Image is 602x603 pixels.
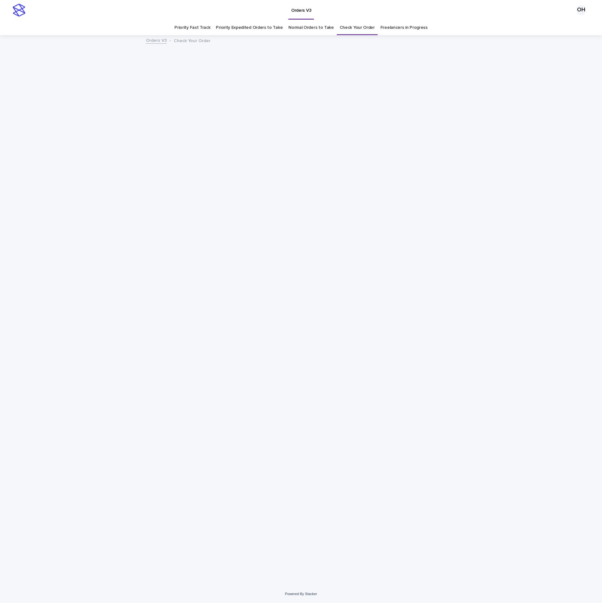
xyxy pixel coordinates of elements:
a: Priority Fast Track [174,20,210,35]
a: Powered By Stacker [285,592,317,596]
a: Priority Expedited Orders to Take [216,20,283,35]
img: stacker-logo-s-only.png [13,4,25,16]
div: OH [576,5,586,15]
a: Normal Orders to Take [288,20,334,35]
a: Check Your Order [340,20,375,35]
p: Check Your Order [174,37,210,44]
a: Orders V3 [146,36,167,44]
a: Freelancers in Progress [380,20,428,35]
